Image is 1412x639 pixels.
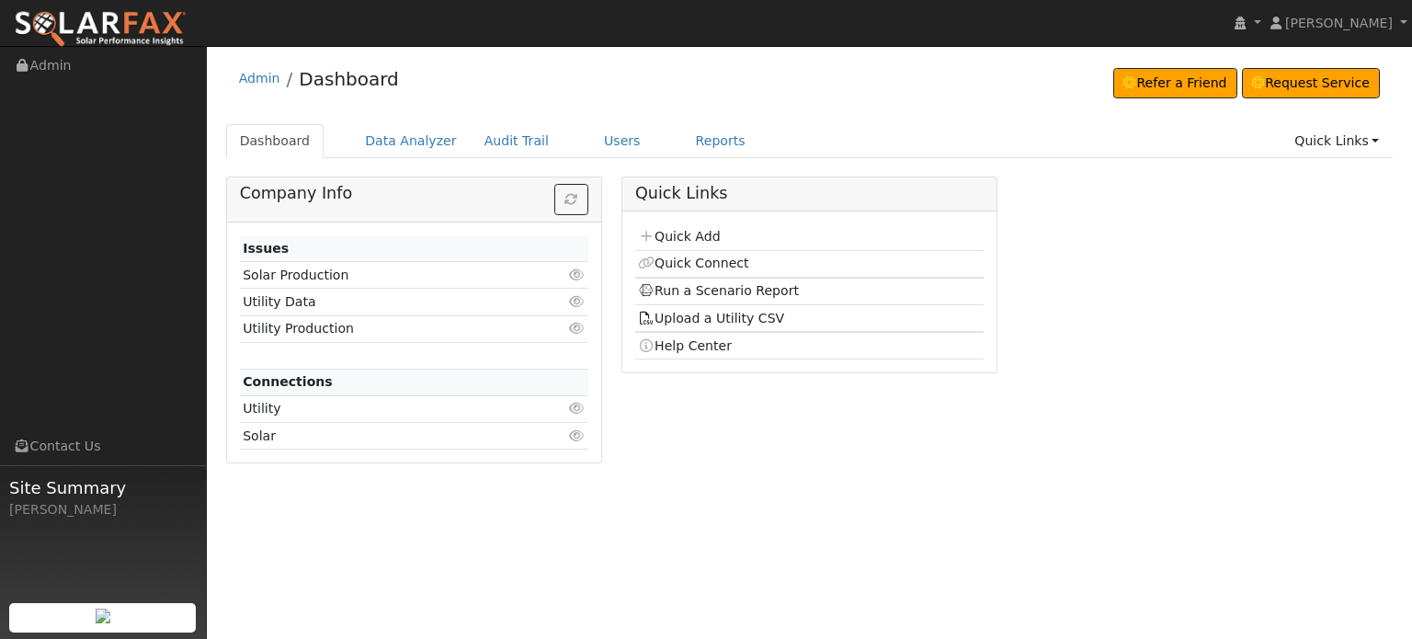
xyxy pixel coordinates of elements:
[226,124,325,158] a: Dashboard
[638,229,720,244] a: Quick Add
[1113,68,1237,99] a: Refer a Friend
[638,311,784,325] a: Upload a Utility CSV
[1285,16,1393,30] span: [PERSON_NAME]
[240,289,532,315] td: Utility Data
[9,475,197,500] span: Site Summary
[9,500,197,519] div: [PERSON_NAME]
[638,256,748,270] a: Quick Connect
[1242,68,1381,99] a: Request Service
[96,609,110,623] img: retrieve
[638,283,799,298] a: Run a Scenario Report
[243,241,289,256] strong: Issues
[14,10,187,49] img: SolarFax
[569,268,586,281] i: Click to view
[682,124,759,158] a: Reports
[240,395,532,422] td: Utility
[243,374,333,389] strong: Connections
[240,423,532,450] td: Solar
[240,315,532,342] td: Utility Production
[569,429,586,442] i: Click to view
[240,184,588,203] h5: Company Info
[299,68,399,90] a: Dashboard
[638,338,732,353] a: Help Center
[569,295,586,308] i: Click to view
[569,402,586,415] i: Click to view
[471,124,563,158] a: Audit Trail
[635,184,984,203] h5: Quick Links
[239,71,280,86] a: Admin
[1281,124,1393,158] a: Quick Links
[351,124,471,158] a: Data Analyzer
[590,124,655,158] a: Users
[240,262,532,289] td: Solar Production
[569,322,586,335] i: Click to view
